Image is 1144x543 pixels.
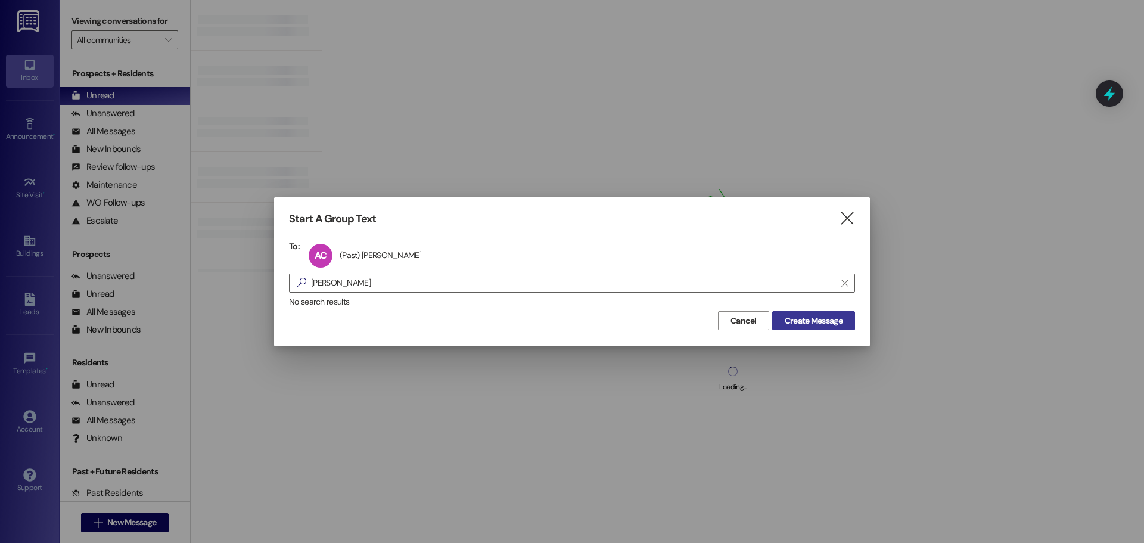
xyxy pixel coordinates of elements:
[839,212,855,225] i: 
[841,278,848,288] i: 
[311,275,835,291] input: Search for any contact or apartment
[315,249,327,262] span: AC
[289,296,855,308] div: No search results
[785,315,843,327] span: Create Message
[718,311,769,330] button: Cancel
[730,315,757,327] span: Cancel
[340,250,421,260] div: (Past) [PERSON_NAME]
[289,212,376,226] h3: Start A Group Text
[289,241,300,252] h3: To:
[835,274,854,292] button: Clear text
[772,311,855,330] button: Create Message
[292,277,311,289] i: 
